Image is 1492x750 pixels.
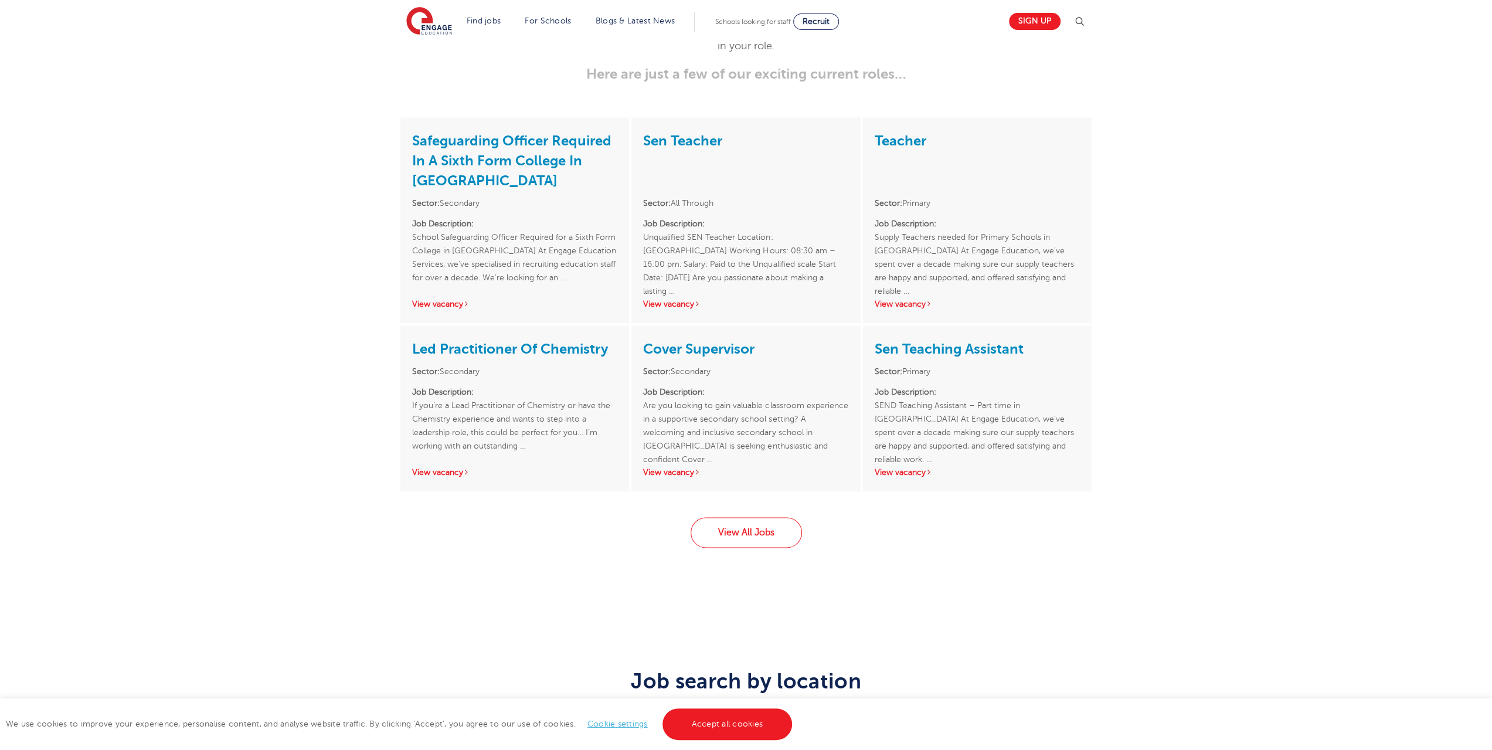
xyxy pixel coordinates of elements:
a: View vacancy [643,468,701,477]
li: Secondary [643,365,848,378]
a: Recruit [793,13,839,30]
li: Secondary [412,196,617,210]
strong: Job Description: [643,219,705,228]
strong: Job Description: [875,388,936,396]
a: Find jobs [467,16,501,25]
p: Supply Teachers needed for Primary Schools in [GEOGRAPHIC_DATA] At Engage Education, we’ve spent ... [875,217,1080,284]
p: Unqualified SEN Teacher Location: [GEOGRAPHIC_DATA] Working Hours: 08:30 am – 16:00 pm. Salary: P... [643,217,848,284]
p: If you’re a Lead Practitioner of Chemistry or have the Chemistry experience and wants to step int... [412,385,617,453]
span: Schools looking for staff [715,18,791,26]
li: Secondary [412,365,617,378]
strong: Sector: [412,367,440,376]
p: SEND Teaching Assistant – Part time in [GEOGRAPHIC_DATA] At Engage Education, we’ve spent over a ... [875,385,1080,453]
a: Blogs & Latest News [596,16,675,25]
a: View vacancy [412,300,470,308]
strong: Job Description: [412,388,474,396]
a: View vacancy [875,300,932,308]
p: School Safeguarding Officer Required for a Sixth Form College in [GEOGRAPHIC_DATA] At Engage Educ... [412,217,617,284]
a: View vacancy [412,468,470,477]
strong: Sector: [412,199,440,208]
a: Accept all cookies [662,708,793,740]
a: Teacher [875,133,926,149]
img: Engage Education [406,7,452,36]
li: Primary [875,196,1080,210]
a: For Schools [525,16,571,25]
strong: Sector: [643,199,671,208]
a: View vacancy [643,300,701,308]
a: Sen Teaching Assistant [875,341,1024,357]
strong: Job Description: [412,219,474,228]
a: View All Jobs [691,517,802,548]
span: We use cookies to improve your experience, personalise content, and analyse website traffic. By c... [6,720,795,728]
a: Sign up [1009,13,1061,30]
strong: Sector: [643,367,671,376]
h3: Job search by location [399,645,1093,693]
h3: Here are just a few of our exciting current roles… [458,66,1034,82]
a: Cover Supervisor [643,341,755,357]
li: All Through [643,196,848,210]
li: Primary [875,365,1080,378]
span: As a nationwide teaching agency, we have flexible daily supply roles, full-time permanent roles a... [460,7,1032,52]
strong: Sector: [875,367,902,376]
p: Are you looking to gain valuable classroom experience in a supportive secondary school setting? A... [643,385,848,453]
a: Safeguarding Officer Required In A Sixth Form College In [GEOGRAPHIC_DATA] [412,133,611,189]
strong: Job Description: [643,388,705,396]
strong: Job Description: [875,219,936,228]
span: Recruit [803,17,830,26]
a: Sen Teacher [643,133,722,149]
a: View vacancy [875,468,932,477]
a: Cookie settings [587,720,648,728]
a: Led Practitioner Of Chemistry [412,341,609,357]
strong: Sector: [875,199,902,208]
